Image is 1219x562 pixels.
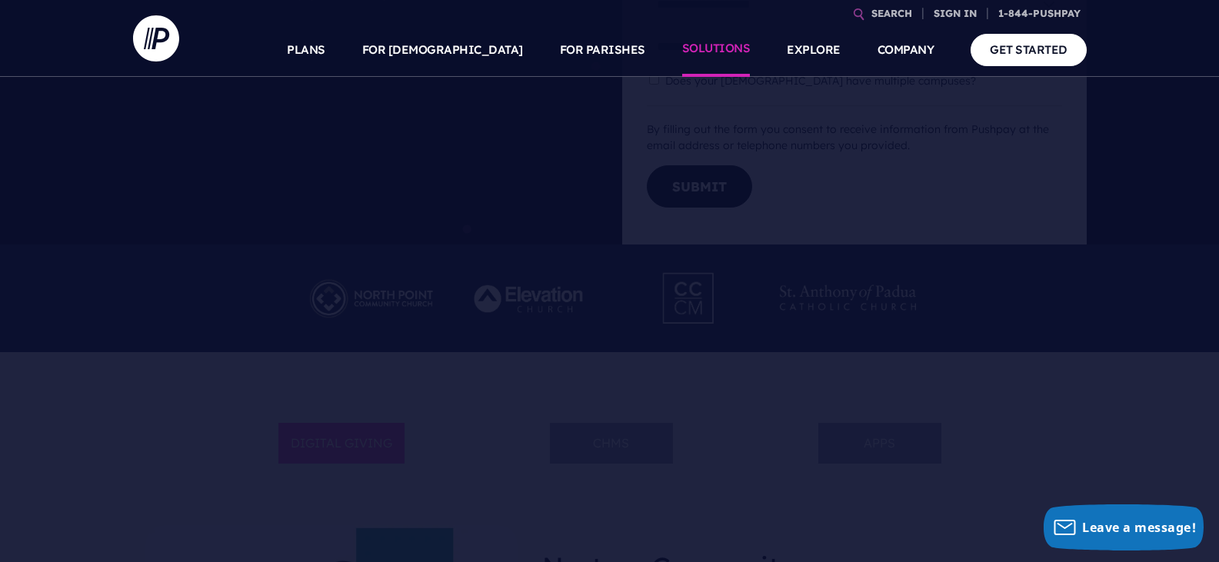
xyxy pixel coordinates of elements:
[787,23,841,77] a: EXPLORE
[287,23,325,77] a: PLANS
[682,23,751,77] a: SOLUTIONS
[971,34,1087,65] a: GET STARTED
[1044,504,1204,550] button: Leave a message!
[362,23,523,77] a: FOR [DEMOGRAPHIC_DATA]
[560,23,645,77] a: FOR PARISHES
[1082,519,1196,536] span: Leave a message!
[878,23,934,77] a: COMPANY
